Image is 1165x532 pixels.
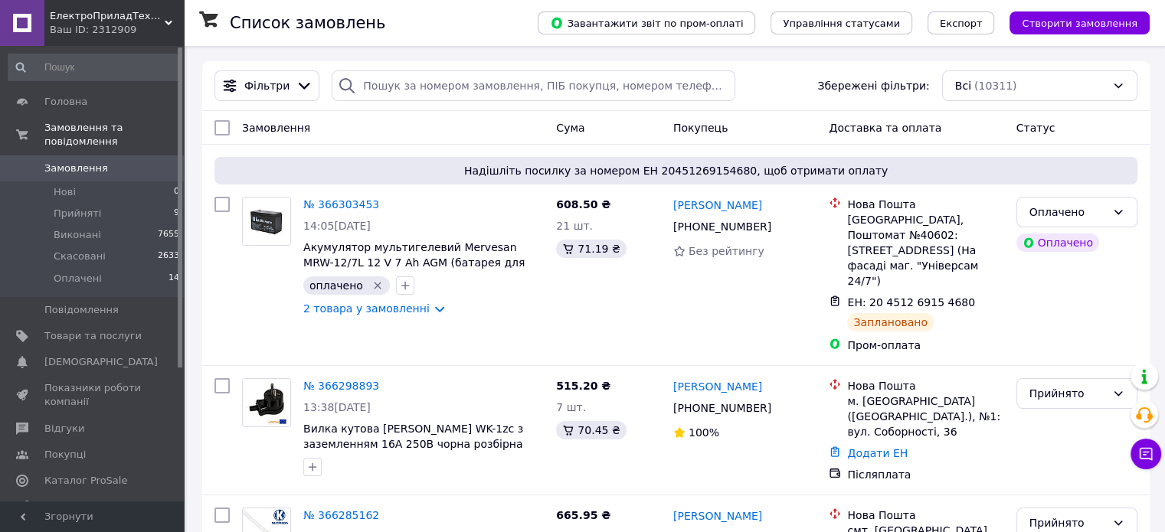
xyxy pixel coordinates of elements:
span: Товари та послуги [44,329,142,343]
svg: Видалити мітку [371,279,384,292]
a: № 366298893 [303,380,379,392]
a: [PERSON_NAME] [673,197,762,213]
span: Замовлення та повідомлення [44,121,184,149]
div: м. [GEOGRAPHIC_DATA] ([GEOGRAPHIC_DATA].), №1: вул. Соборності, 36 [847,393,1003,439]
span: 515.20 ₴ [556,380,610,392]
span: 9 [174,207,179,220]
div: Прийнято [1029,385,1106,402]
span: Надішліть посилку за номером ЕН 20451269154680, щоб отримати оплату [221,163,1131,178]
a: Створити замовлення [994,16,1150,28]
div: Оплачено [1016,233,1099,252]
span: [PHONE_NUMBER] [673,220,771,233]
span: 13:38[DATE] [303,401,371,413]
span: Замовлення [44,162,108,175]
span: 608.50 ₴ [556,198,610,211]
span: 665.95 ₴ [556,509,610,521]
span: ЕлектроПриладТехСервіс [50,9,165,23]
button: Створити замовлення [1010,11,1150,34]
div: 71.19 ₴ [556,240,626,258]
a: Додати ЕН [847,447,908,459]
input: Пошук [8,54,181,81]
span: Cума [556,122,584,134]
span: Доставка та оплата [829,122,941,134]
span: 21 шт. [556,220,593,232]
span: Статус [1016,122,1055,134]
img: Фото товару [243,197,290,245]
span: Без рейтингу [689,245,764,257]
span: 0 [174,185,179,199]
h1: Список замовлень [230,14,385,32]
button: Експорт [928,11,995,34]
button: Управління статусами [771,11,912,34]
div: Післяплата [847,467,1003,482]
span: [PHONE_NUMBER] [673,402,771,414]
span: 100% [689,426,719,439]
div: Прийнято [1029,514,1106,531]
span: Повідомлення [44,303,119,317]
span: Фільтри [244,78,290,93]
span: Завантажити звіт по пром-оплаті [550,16,743,30]
span: Головна [44,95,87,109]
span: Всі [955,78,971,93]
div: Пром-оплата [847,338,1003,353]
div: Нова Пошта [847,197,1003,212]
span: Виконані [54,228,101,242]
span: Аналітика [44,500,97,514]
span: Каталог ProSale [44,474,127,488]
span: Відгуки [44,422,84,436]
button: Завантажити звіт по пром-оплаті [538,11,755,34]
span: Покупець [673,122,728,134]
a: [PERSON_NAME] [673,508,762,524]
span: 14 [169,272,179,286]
a: № 366303453 [303,198,379,211]
button: Чат з покупцем [1131,439,1161,469]
span: ЕН: 20 4512 6915 4680 [847,296,975,308]
div: [GEOGRAPHIC_DATA], Поштомат №40602: [STREET_ADDRESS] (На фасаді маг. "Універсам 24/7") [847,212,1003,289]
img: Фото товару [243,379,290,426]
div: Нова Пошта [847,508,1003,523]
span: 14:05[DATE] [303,220,371,232]
span: 7 шт. [556,401,586,413]
span: (10311) [974,80,1016,92]
span: Скасовані [54,250,106,263]
span: оплачено [309,279,363,292]
span: Замовлення [242,122,310,134]
div: 70.45 ₴ [556,421,626,439]
span: [DEMOGRAPHIC_DATA] [44,355,158,369]
a: № 366285162 [303,509,379,521]
div: Заплановано [847,313,934,331]
a: Фото товару [242,378,291,427]
span: Експорт [940,18,983,29]
span: Створити замовлення [1022,18,1137,29]
a: [PERSON_NAME] [673,379,762,394]
div: Оплачено [1029,204,1106,220]
span: Покупці [44,448,86,462]
a: Вилка кутова [PERSON_NAME] WK-1zс з заземленням 16А 250В чорна розбірна електрична (французький т... [303,423,523,465]
span: Збережені фільтри: [817,78,929,93]
span: 7655 [158,228,179,242]
a: 2 товара у замовленні [303,302,430,315]
input: Пошук за номером замовлення, ПІБ покупця, номером телефону, Email, номером накладної [332,70,735,101]
span: Показники роботи компанії [44,381,142,409]
div: Ваш ID: 2312909 [50,23,184,37]
span: Прийняті [54,207,101,220]
a: Акумулятор мультигелевий Mervesan MRW-12/7L 12 V 7 Ah AGM (батарея для ДБЖ) [303,241,525,284]
span: 2633 [158,250,179,263]
span: Оплачені [54,272,102,286]
a: Фото товару [242,197,291,246]
div: Нова Пошта [847,378,1003,393]
span: Управління статусами [783,18,900,29]
span: Нові [54,185,76,199]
